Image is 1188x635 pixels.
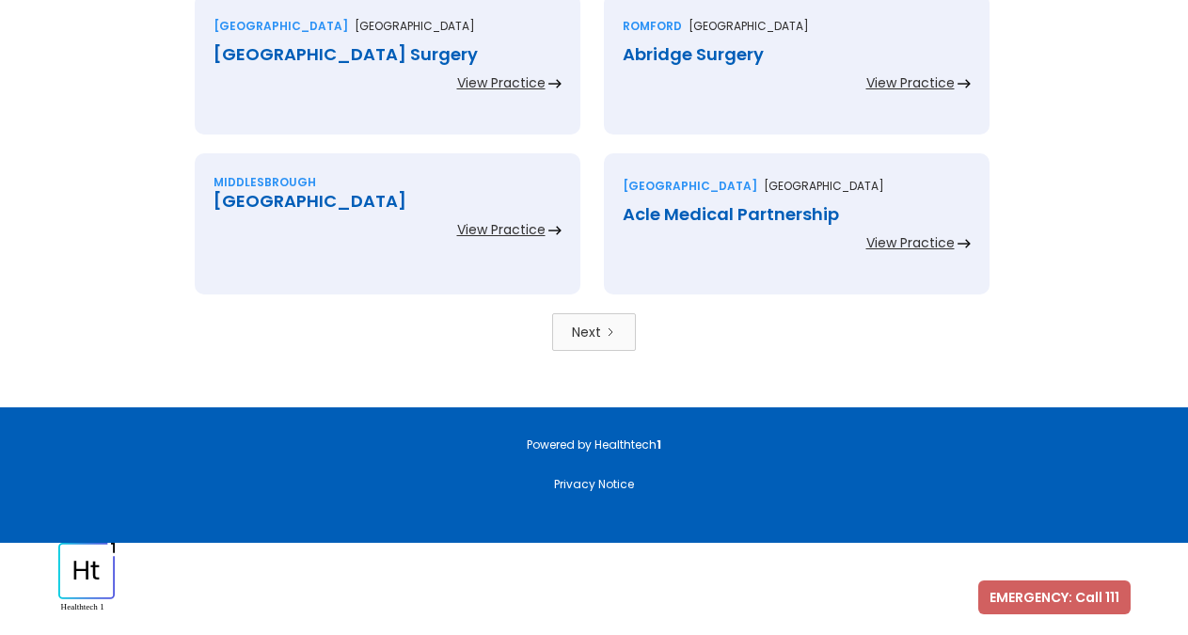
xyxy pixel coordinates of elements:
div: View Practice [866,73,955,92]
p: [GEOGRAPHIC_DATA] [355,17,475,36]
a: Powered by Healthtech1 [527,437,661,452]
a: Privacy Notice [554,476,634,492]
div: View Practice [866,233,955,252]
div: Romford [623,17,682,36]
div: [GEOGRAPHIC_DATA] Surgery [214,45,562,64]
a: [GEOGRAPHIC_DATA][GEOGRAPHIC_DATA]Acle Medical PartnershipView Practice [604,153,990,313]
div: [GEOGRAPHIC_DATA] [214,17,348,36]
div: Acle Medical Partnership [623,205,971,224]
div: Next [572,323,601,341]
div: List [195,313,994,351]
div: Middlesbrough [214,173,316,192]
p: [GEOGRAPHIC_DATA] [689,17,809,36]
div: View Practice [457,220,546,239]
a: Next Page [552,313,636,351]
a: Middlesbrough[GEOGRAPHIC_DATA]View Practice [195,153,580,313]
div: Abridge Surgery [623,45,971,64]
div: [GEOGRAPHIC_DATA] [623,177,757,196]
a: EMERGENCY: Call 111 [978,580,1131,614]
span: EMERGENCY: Call 111 [990,588,1119,607]
div: View Practice [457,73,546,92]
strong: 1 [657,437,661,452]
div: [GEOGRAPHIC_DATA] [214,192,562,211]
p: [GEOGRAPHIC_DATA] [764,177,884,196]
